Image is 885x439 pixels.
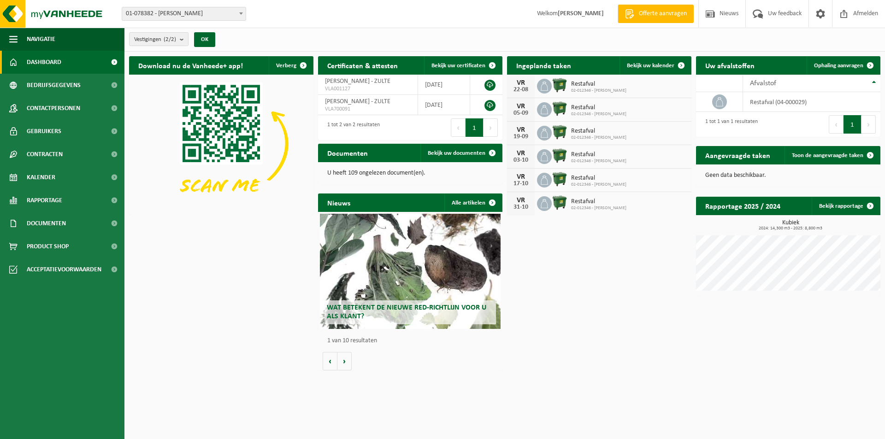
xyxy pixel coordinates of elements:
[696,146,779,164] h2: Aangevraagde taken
[276,63,296,69] span: Verberg
[318,193,360,211] h2: Nieuws
[418,95,471,115] td: [DATE]
[512,204,530,211] div: 31-10
[792,152,863,158] span: Toon de aangevraagde taken
[466,118,484,137] button: 1
[512,150,530,157] div: VR
[320,214,501,329] a: Wat betekent de nieuwe RED-richtlijn voor u als klant?
[325,98,390,105] span: [PERSON_NAME] - ZULTE
[552,195,567,211] img: WB-1100-HPE-GN-01
[424,56,501,75] a: Bekijk uw certificaten
[337,352,352,370] button: Volgende
[431,63,485,69] span: Bekijk uw certificaten
[327,170,493,176] p: U heeft 109 ongelezen document(en).
[129,56,252,74] h2: Download nu de Vanheede+ app!
[571,88,626,94] span: 02-012346 - [PERSON_NAME]
[829,115,844,134] button: Previous
[785,146,879,164] a: Toon de aangevraagde taken
[552,77,567,93] img: WB-1100-HPE-GN-01
[325,105,411,113] span: VLA700091
[807,56,879,75] a: Ophaling aanvragen
[418,75,471,95] td: [DATE]
[571,128,626,135] span: Restafval
[861,115,876,134] button: Next
[558,10,604,17] strong: [PERSON_NAME]
[701,114,758,135] div: 1 tot 1 van 1 resultaten
[844,115,861,134] button: 1
[269,56,313,75] button: Verberg
[571,111,626,117] span: 02-012346 - [PERSON_NAME]
[571,205,626,211] span: 02-012346 - [PERSON_NAME]
[571,158,626,164] span: 02-012346 - [PERSON_NAME]
[194,32,215,47] button: OK
[507,56,580,74] h2: Ingeplande taken
[571,81,626,88] span: Restafval
[444,193,501,212] a: Alle artikelen
[696,197,790,215] h2: Rapportage 2025 / 2024
[428,150,485,156] span: Bekijk uw documenten
[512,126,530,134] div: VR
[27,166,55,189] span: Kalender
[327,304,486,320] span: Wat betekent de nieuwe RED-richtlijn voor u als klant?
[627,63,674,69] span: Bekijk uw kalender
[552,101,567,117] img: WB-1100-HPE-GN-01
[122,7,246,20] span: 01-078382 - KRISTOF DECLERCK - OOIKE
[571,175,626,182] span: Restafval
[750,80,776,87] span: Afvalstof
[318,56,407,74] h2: Certificaten & attesten
[512,173,530,181] div: VR
[27,189,62,212] span: Rapportage
[164,36,176,42] count: (2/2)
[512,197,530,204] div: VR
[318,144,377,162] h2: Documenten
[27,235,69,258] span: Product Shop
[27,97,80,120] span: Contactpersonen
[27,28,55,51] span: Navigatie
[814,63,863,69] span: Ophaling aanvragen
[27,74,81,97] span: Bedrijfsgegevens
[812,197,879,215] a: Bekijk rapportage
[743,92,880,112] td: restafval (04-000029)
[451,118,466,137] button: Previous
[484,118,498,137] button: Next
[701,220,880,231] h3: Kubiek
[571,104,626,111] span: Restafval
[571,198,626,205] span: Restafval
[618,5,694,23] a: Offerte aanvragen
[696,56,764,74] h2: Uw afvalstoffen
[327,338,498,344] p: 1 van 10 resultaten
[325,78,390,85] span: [PERSON_NAME] - ZULTE
[512,79,530,87] div: VR
[325,85,411,93] span: VLA001127
[27,143,63,166] span: Contracten
[705,172,871,179] p: Geen data beschikbaar.
[552,148,567,164] img: WB-1100-HPE-GN-01
[552,171,567,187] img: WB-1100-HPE-GN-01
[134,33,176,47] span: Vestigingen
[571,135,626,140] span: 02-012346 - [PERSON_NAME]
[512,87,530,93] div: 22-08
[512,134,530,140] div: 19-09
[129,32,189,46] button: Vestigingen(2/2)
[27,51,61,74] span: Dashboard
[512,103,530,110] div: VR
[27,120,61,143] span: Gebruikers
[323,117,380,138] div: 1 tot 2 van 2 resultaten
[27,212,66,235] span: Documenten
[512,110,530,117] div: 05-09
[512,157,530,164] div: 03-10
[420,144,501,162] a: Bekijk uw documenten
[701,226,880,231] span: 2024: 14,300 m3 - 2025: 8,800 m3
[552,124,567,140] img: WB-1100-HPE-GN-01
[122,7,246,21] span: 01-078382 - KRISTOF DECLERCK - OOIKE
[512,181,530,187] div: 17-10
[637,9,689,18] span: Offerte aanvragen
[27,258,101,281] span: Acceptatievoorwaarden
[571,182,626,187] span: 02-012346 - [PERSON_NAME]
[323,352,337,370] button: Vorige
[619,56,690,75] a: Bekijk uw kalender
[129,75,313,213] img: Download de VHEPlus App
[571,151,626,158] span: Restafval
